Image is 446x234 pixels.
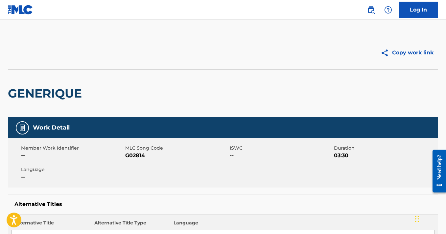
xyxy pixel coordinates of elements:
[21,173,124,181] span: --
[125,145,228,152] span: MLC Song Code
[230,145,332,152] span: ISWC
[21,145,124,152] span: Member Work Identifier
[8,86,85,101] h2: GENERIQUE
[382,3,395,16] div: Help
[91,219,170,230] th: Alternative Title Type
[125,152,228,160] span: G02814
[8,5,33,15] img: MLC Logo
[18,124,26,132] img: Work Detail
[413,202,446,234] iframe: Chat Widget
[428,145,446,198] iframe: Resource Center
[14,201,432,208] h5: Alternative Titles
[33,124,70,132] h5: Work Detail
[21,152,124,160] span: --
[364,3,378,16] a: Public Search
[384,6,392,14] img: help
[12,219,91,230] th: Alternative Title
[334,145,436,152] span: Duration
[230,152,332,160] span: --
[381,49,392,57] img: Copy work link
[415,209,419,229] div: Drag
[334,152,436,160] span: 03:30
[399,2,438,18] a: Log In
[376,44,438,61] button: Copy work link
[170,219,434,230] th: Language
[367,6,375,14] img: search
[21,166,124,173] span: Language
